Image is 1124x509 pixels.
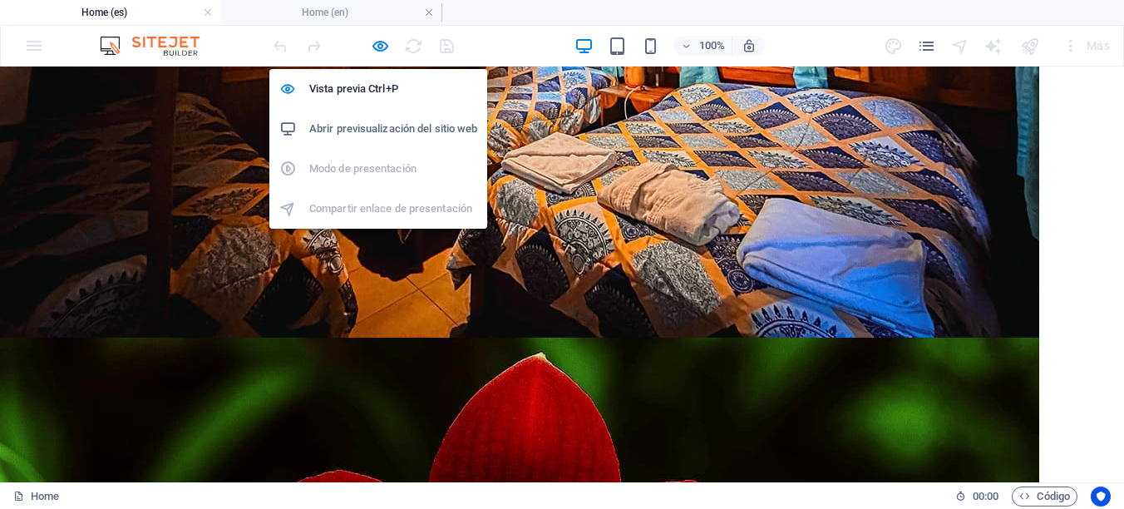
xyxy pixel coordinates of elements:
[1091,487,1111,507] button: Usercentrics
[13,487,59,507] a: Home
[917,37,936,56] i: Páginas (Ctrl+Alt+S)
[673,36,732,56] button: 100%
[309,79,477,99] h6: Vista previa Ctrl+P
[984,490,987,502] span: :
[96,36,220,56] img: Editor Logo
[742,38,757,53] i: Al redimensionar, ajustar el nivel de zoom automáticamente para ajustarse al dispositivo elegido.
[221,3,442,22] h4: Home (en)
[916,36,936,56] button: pages
[698,36,725,56] h6: 100%
[309,119,477,139] h6: Abrir previsualización del sitio web
[973,487,998,507] span: 00 00
[1019,487,1070,507] span: Código
[1012,487,1077,507] button: Código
